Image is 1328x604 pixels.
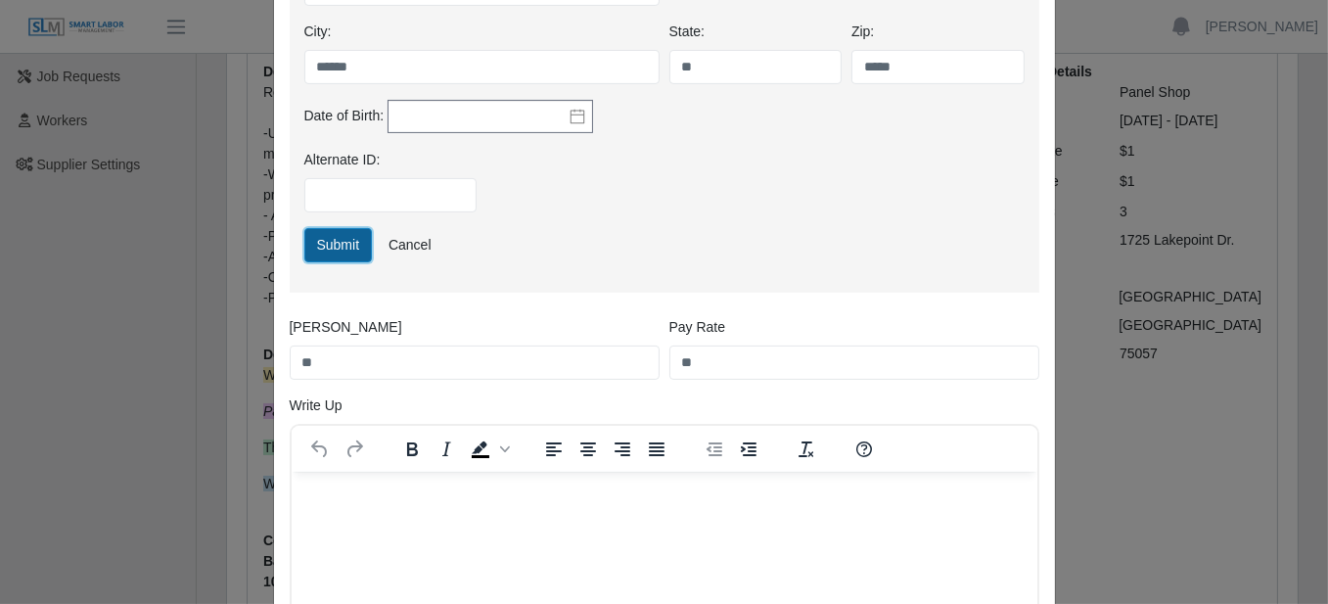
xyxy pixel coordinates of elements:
label: [PERSON_NAME] [290,317,402,338]
button: Decrease indent [697,436,730,463]
a: Cancel [376,228,444,262]
button: Align right [605,436,638,463]
label: Pay Rate [669,317,726,338]
label: Write Up [290,395,343,416]
label: Date of Birth: [304,106,385,126]
label: City: [304,22,332,42]
button: Align left [536,436,570,463]
div: Background color Black [463,436,512,463]
label: Zip: [851,22,874,42]
button: Increase indent [731,436,764,463]
button: Redo [337,436,370,463]
button: Italic [429,436,462,463]
button: Clear formatting [789,436,822,463]
button: Justify [639,436,672,463]
button: Help [847,436,880,463]
label: Alternate ID: [304,150,381,170]
label: State: [669,22,706,42]
button: Bold [394,436,428,463]
body: Rich Text Area. Press ALT-0 for help. [16,16,730,37]
button: Undo [303,436,337,463]
button: Align center [571,436,604,463]
button: Submit [304,228,373,262]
